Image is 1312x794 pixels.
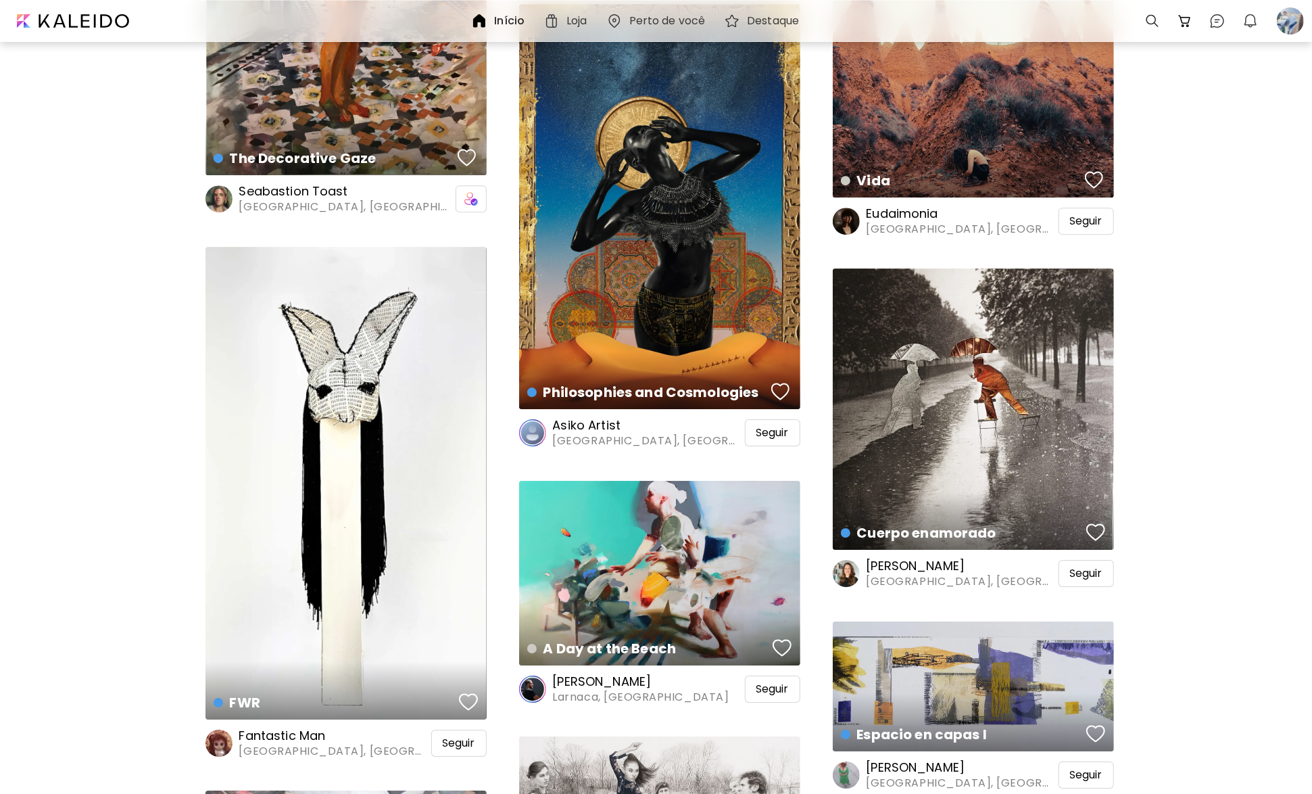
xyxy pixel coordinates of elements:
h6: Asiko Artist [553,417,742,434]
a: Seabastion Toast[GEOGRAPHIC_DATA], [GEOGRAPHIC_DATA]icon [205,183,487,214]
img: favorites [459,692,478,712]
a: Philosophies and Cosmologiesfavoriteshttps://cdn.kaleido.art/CDN/Artwork/146360/Primary/medium.we... [519,4,800,409]
h6: Eudaimonia [867,206,1056,222]
h6: [PERSON_NAME] [867,760,1056,776]
img: cart [1177,13,1193,29]
a: Início [471,13,530,29]
h6: Perto de você [629,16,706,26]
span: Larnaca, [GEOGRAPHIC_DATA] [553,690,729,705]
span: Seguir [1070,768,1102,782]
a: Loja [543,13,592,29]
img: favorites [1086,724,1105,744]
button: favorites [768,378,794,405]
img: icon [464,192,478,206]
span: Seguir [756,426,789,440]
span: [GEOGRAPHIC_DATA], [GEOGRAPHIC_DATA] [867,222,1056,237]
div: Seguir [745,676,800,703]
div: Seguir [431,730,487,757]
h4: Vida [841,170,1081,191]
h4: A Day at the Beach [527,638,773,659]
span: [GEOGRAPHIC_DATA], [GEOGRAPHIC_DATA] [867,574,1056,589]
div: Seguir [1059,560,1114,587]
a: Perto de você [606,13,711,29]
a: Asiko Artist[GEOGRAPHIC_DATA], [GEOGRAPHIC_DATA]Seguir [519,417,800,448]
span: [GEOGRAPHIC_DATA], [GEOGRAPHIC_DATA] [239,200,453,214]
h6: Início [494,16,525,26]
h6: Loja [566,16,587,26]
a: Destaque [724,13,804,29]
h4: Espacio en capas I [841,724,1087,745]
span: [GEOGRAPHIC_DATA], [GEOGRAPHIC_DATA] [553,434,742,448]
img: chatIcon [1209,13,1225,29]
h6: Seabastion Toast [239,183,453,200]
button: favorites [454,144,480,171]
span: Seguir [1070,567,1102,580]
h6: [PERSON_NAME] [553,674,729,690]
span: Seguir [1070,214,1102,228]
span: [GEOGRAPHIC_DATA], [GEOGRAPHIC_DATA] [867,776,1056,791]
h4: Cuerpo enamorado [841,523,1087,543]
img: bellIcon [1242,13,1259,29]
h6: [PERSON_NAME] [867,558,1056,574]
div: Seguir [745,419,800,446]
img: favorites [773,638,792,658]
h6: Destaque [747,16,799,26]
h4: FWR [214,693,460,713]
h6: Fantastic Man [239,728,429,744]
button: favorites [1082,166,1107,193]
span: Seguir [443,737,475,750]
img: favorites [1086,522,1105,542]
h4: The Decorative Gaze [214,148,454,168]
a: Eudaimonia[GEOGRAPHIC_DATA], [GEOGRAPHIC_DATA]Seguir [833,206,1114,237]
button: bellIcon [1239,9,1262,32]
div: Seguir [1059,762,1114,789]
span: [GEOGRAPHIC_DATA], [GEOGRAPHIC_DATA] [239,744,429,759]
span: Seguir [756,682,789,696]
div: Seguir [1059,208,1114,235]
h4: Philosophies and Cosmologies [527,382,767,402]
